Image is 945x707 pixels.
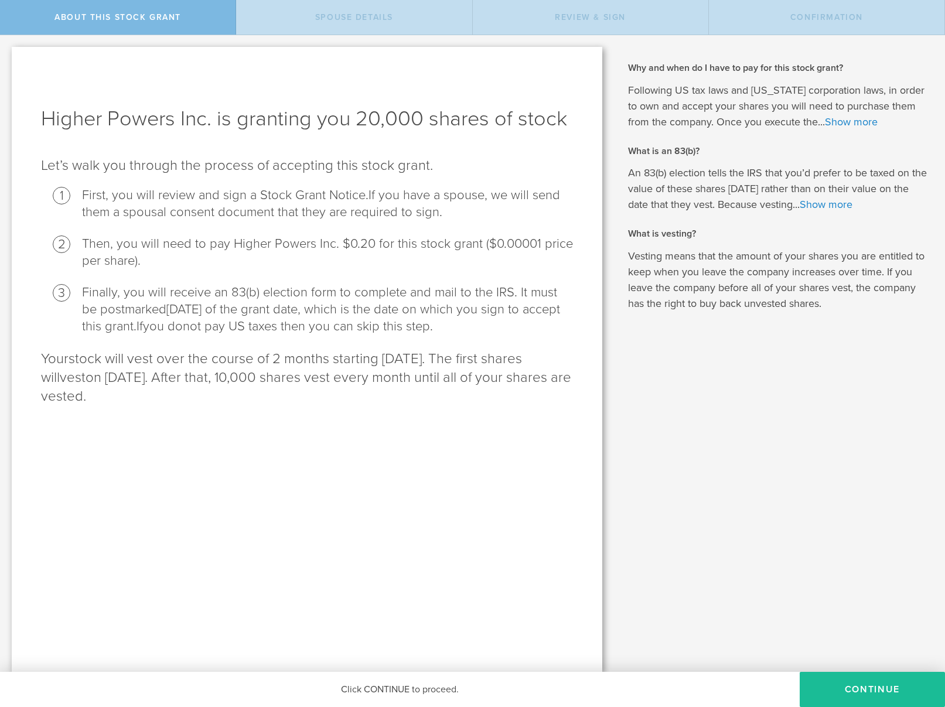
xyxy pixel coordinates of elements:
[790,12,863,22] span: Confirmation
[82,235,573,269] li: Then, you will need to pay Higher Powers Inc. $0.20 for this stock grant ($0.00001 price per share).
[628,145,927,158] h2: What is an 83(b)?
[628,248,927,312] p: Vesting means that the amount of your shares you are entitled to keep when you leave the company ...
[825,115,878,128] a: Show more
[628,227,927,240] h2: What is vesting?
[628,62,927,74] h2: Why and when do I have to pay for this stock grant?
[628,83,927,130] p: Following US tax laws and [US_STATE] corporation laws, in order to own and accept your shares you...
[628,165,927,213] p: An 83(b) election tells the IRS that you’d prefer to be taxed on the value of these shares [DATE]...
[143,319,183,334] span: you do
[800,198,852,211] a: Show more
[41,156,573,175] p: Let’s walk you through the process of accepting this stock grant .
[82,284,573,335] li: Finally, you will receive an 83(b) election form to complete and mail to the IRS . It must be pos...
[82,302,560,334] span: [DATE] of the grant date, which is the date on which you sign to accept this grant.
[315,12,393,22] span: Spouse Details
[60,369,86,386] span: vest
[41,350,69,367] span: Your
[800,672,945,707] button: CONTINUE
[886,616,945,672] iframe: Chat Widget
[54,12,181,22] span: About this stock grant
[555,12,626,22] span: Review & Sign
[41,105,573,133] h1: Higher Powers Inc. is granting you 20,000 shares of stock
[82,187,573,221] li: First, you will review and sign a Stock Grant Notice.
[41,350,573,406] p: stock will vest over the course of 2 months starting [DATE]. The first shares will on [DATE]. Aft...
